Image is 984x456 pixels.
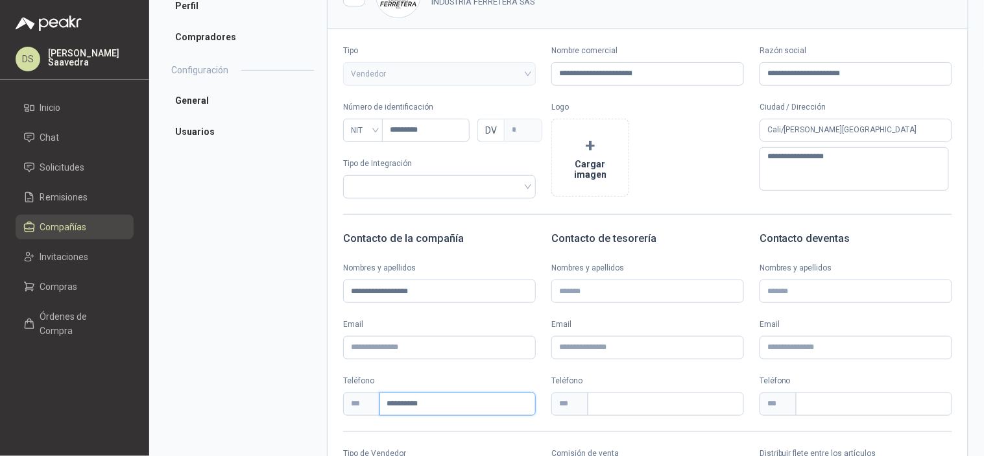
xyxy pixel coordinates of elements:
[351,64,528,84] span: Vendedor
[760,45,952,57] label: Razón social
[760,101,952,114] p: Ciudad / Dirección
[40,160,85,174] span: Solicitudes
[343,45,536,57] label: Tipo
[16,95,134,120] a: Inicio
[16,245,134,269] a: Invitaciones
[40,309,121,338] span: Órdenes de Compra
[551,230,744,247] h3: Contacto de tesorería
[40,250,89,264] span: Invitaciones
[760,262,952,274] label: Nombres y apellidos
[760,375,952,387] p: Teléfono
[171,63,228,77] h2: Configuración
[343,318,536,331] label: Email
[40,190,88,204] span: Remisiones
[48,49,134,67] p: [PERSON_NAME] Saavedra
[16,304,134,343] a: Órdenes de Compra
[551,318,744,331] label: Email
[16,215,134,239] a: Compañías
[760,318,952,331] label: Email
[40,101,61,115] span: Inicio
[343,230,536,247] h3: Contacto de la compañía
[343,262,536,274] label: Nombres y apellidos
[16,16,82,31] img: Logo peakr
[551,262,744,274] label: Nombres y apellidos
[760,230,952,247] h3: Contacto de ventas
[551,45,744,57] label: Nombre comercial
[16,274,134,299] a: Compras
[40,220,87,234] span: Compañías
[16,125,134,150] a: Chat
[16,47,40,71] div: DS
[343,375,536,387] p: Teléfono
[551,119,629,197] button: +Cargar imagen
[16,155,134,180] a: Solicitudes
[165,88,314,114] a: General
[165,119,314,145] a: Usuarios
[343,158,536,170] p: Tipo de Integración
[343,101,536,114] p: Número de identificación
[551,101,744,114] p: Logo
[165,24,314,50] a: Compradores
[40,130,60,145] span: Chat
[351,121,376,140] span: NIT
[477,119,504,142] span: DV
[551,375,744,387] p: Teléfono
[16,185,134,210] a: Remisiones
[40,280,78,294] span: Compras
